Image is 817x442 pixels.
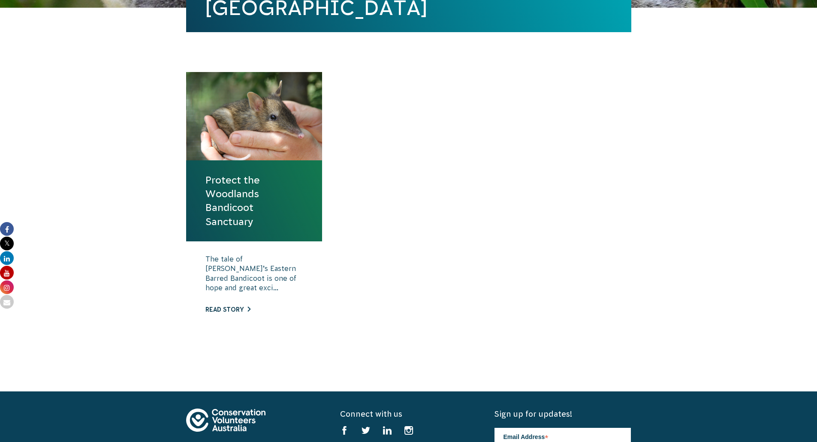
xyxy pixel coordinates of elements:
[205,254,303,297] p: The tale of [PERSON_NAME]’s Eastern Barred Bandicoot is one of hope and great exci...
[340,409,476,419] h5: Connect with us
[205,306,250,313] a: Read story
[205,173,303,229] a: Protect the Woodlands Bandicoot Sanctuary
[494,409,631,419] h5: Sign up for updates!
[186,409,265,432] img: logo-footer.svg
